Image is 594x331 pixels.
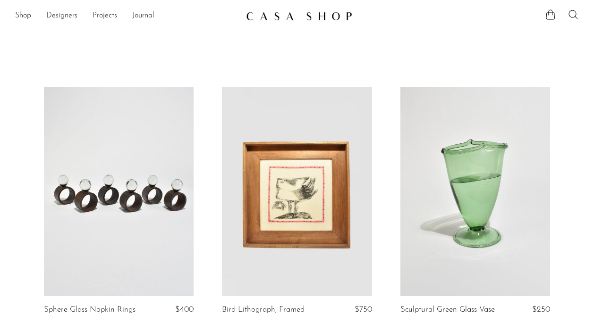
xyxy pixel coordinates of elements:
a: Designers [46,10,77,22]
a: Journal [132,10,154,22]
nav: Desktop navigation [15,8,238,24]
a: Sculptural Green Glass Vase [400,306,495,314]
a: Shop [15,10,31,22]
ul: NEW HEADER MENU [15,8,238,24]
span: $750 [355,306,372,314]
span: $400 [175,306,194,314]
a: Sphere Glass Napkin Rings [44,306,136,314]
a: Bird Lithograph, Framed [222,306,305,314]
a: Projects [93,10,117,22]
span: $250 [532,306,550,314]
